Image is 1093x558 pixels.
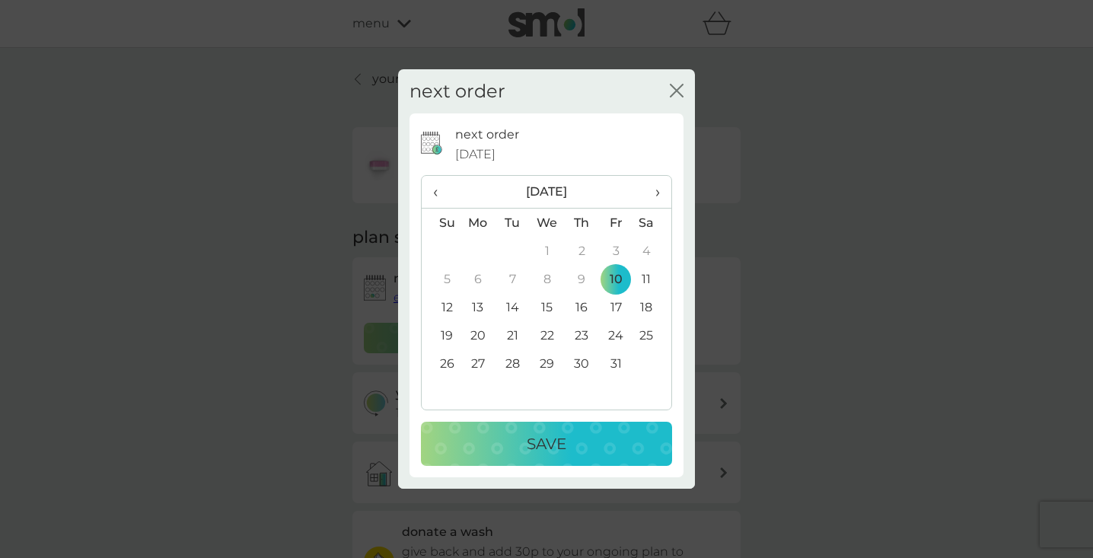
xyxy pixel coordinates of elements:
td: 29 [530,349,565,378]
button: close [670,84,684,100]
td: 25 [633,321,671,349]
td: 4 [633,237,671,265]
td: 28 [496,349,530,378]
td: 10 [599,265,633,293]
span: › [645,176,660,208]
h2: next order [409,81,505,103]
button: Save [421,422,672,466]
td: 19 [422,321,460,349]
td: 13 [460,293,496,321]
td: 7 [496,265,530,293]
th: Mo [460,209,496,238]
td: 2 [565,237,599,265]
td: 16 [565,293,599,321]
td: 12 [422,293,460,321]
th: Su [422,209,460,238]
td: 21 [496,321,530,349]
td: 5 [422,265,460,293]
span: ‹ [433,176,449,208]
th: Sa [633,209,671,238]
td: 23 [565,321,599,349]
td: 9 [565,265,599,293]
td: 6 [460,265,496,293]
td: 14 [496,293,530,321]
td: 20 [460,321,496,349]
th: Th [565,209,599,238]
td: 11 [633,265,671,293]
td: 26 [422,349,460,378]
p: Save [527,432,566,456]
td: 24 [599,321,633,349]
td: 30 [565,349,599,378]
td: 1 [530,237,565,265]
td: 27 [460,349,496,378]
td: 31 [599,349,633,378]
td: 15 [530,293,565,321]
span: [DATE] [455,145,496,164]
td: 22 [530,321,565,349]
th: Fr [599,209,633,238]
th: We [530,209,565,238]
th: [DATE] [460,176,633,209]
td: 8 [530,265,565,293]
td: 17 [599,293,633,321]
th: Tu [496,209,530,238]
p: next order [455,125,519,145]
td: 18 [633,293,671,321]
td: 3 [599,237,633,265]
